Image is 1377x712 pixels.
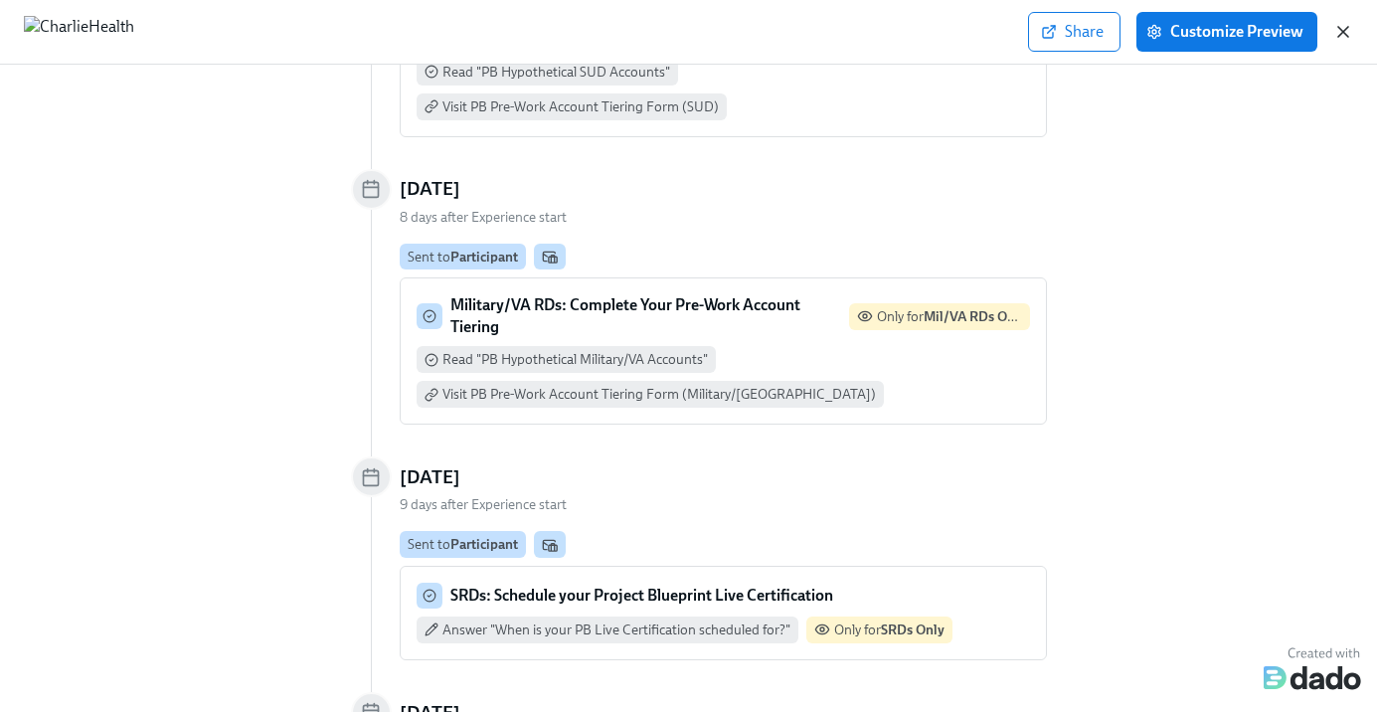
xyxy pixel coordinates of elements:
[417,294,1030,338] div: Military/VA RDs: Complete Your Pre-Work Account TieringOnly forMil/VA RDs Only
[400,209,567,226] span: 8 days after Experience start
[400,464,460,490] h5: [DATE]
[1028,12,1120,52] button: Share
[1264,642,1361,690] img: Dado
[881,622,945,638] strong: SRDs Only
[442,97,719,116] span: Visit PB Pre-Work Account Tiering Form (SUD)
[400,176,460,202] h5: [DATE]
[442,621,790,639] span: Answer "When is your PB Live Certification scheduled for?"
[450,586,833,605] strong: SRDs: Schedule your Project Blueprint Live Certification
[408,248,518,267] div: Sent to
[924,308,1026,325] strong: Mil/VA RDs Only
[450,295,800,336] strong: Military/VA RDs: Complete Your Pre-Work Account Tiering
[400,496,567,513] span: 9 days after Experience start
[1150,22,1303,42] span: Customize Preview
[1136,12,1317,52] button: Customize Preview
[442,350,708,369] span: Read "PB Hypothetical Military/VA Accounts"
[450,249,518,265] strong: Participant
[442,385,876,404] span: Visit PB Pre-Work Account Tiering Form (Military/[GEOGRAPHIC_DATA])
[408,535,518,554] div: Sent to
[24,16,134,48] img: CharlieHealth
[417,583,1030,609] div: SRDs: Schedule your Project Blueprint Live Certification
[442,63,670,82] span: Read "PB Hypothetical SUD Accounts"
[877,308,1026,325] span: Only for
[834,622,945,638] span: Only for
[1045,22,1104,42] span: Share
[542,249,558,265] svg: Work Email
[450,536,518,552] strong: Participant
[542,537,558,553] svg: Work Email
